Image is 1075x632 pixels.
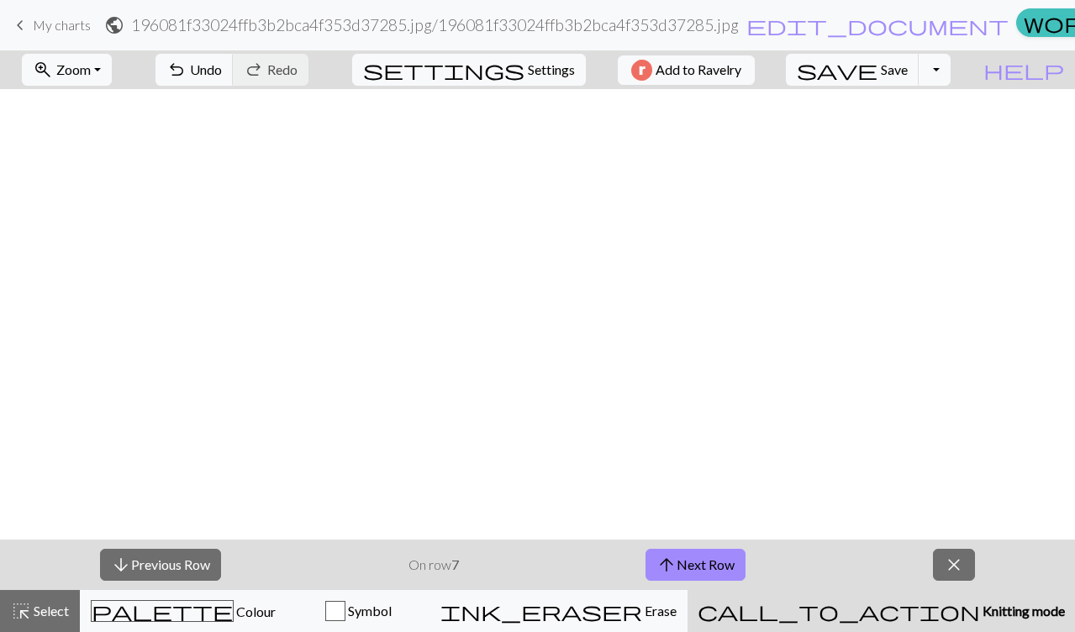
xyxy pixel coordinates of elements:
[345,603,392,619] span: Symbol
[786,54,920,86] button: Save
[618,55,755,85] button: Add to Ravelry
[111,553,131,577] span: arrow_downward
[10,13,30,37] span: keyboard_arrow_left
[944,553,964,577] span: close
[797,58,877,82] span: save
[746,13,1009,37] span: edit_document
[698,599,980,623] span: call_to_action
[10,11,91,39] a: My charts
[155,54,234,86] button: Undo
[287,590,429,632] button: Symbol
[363,58,524,82] span: settings
[980,603,1065,619] span: Knitting mode
[881,61,908,77] span: Save
[451,556,459,572] strong: 7
[31,603,69,619] span: Select
[440,599,642,623] span: ink_eraser
[646,549,746,581] button: Next Row
[80,590,287,632] button: Colour
[33,17,91,33] span: My charts
[656,60,741,81] span: Add to Ravelry
[642,603,677,619] span: Erase
[656,553,677,577] span: arrow_upward
[983,58,1064,82] span: help
[631,60,652,81] img: Ravelry
[131,15,739,34] h2: 196081f33024ffb3b2bca4f353d37285.jpg / 196081f33024ffb3b2bca4f353d37285.jpg
[688,590,1075,632] button: Knitting mode
[352,54,586,86] button: SettingsSettings
[100,549,221,581] button: Previous Row
[33,58,53,82] span: zoom_in
[11,599,31,623] span: highlight_alt
[190,61,222,77] span: Undo
[56,61,91,77] span: Zoom
[104,13,124,37] span: public
[363,60,524,80] i: Settings
[234,603,276,619] span: Colour
[22,54,112,86] button: Zoom
[92,599,233,623] span: palette
[429,590,688,632] button: Erase
[528,60,575,80] span: Settings
[166,58,187,82] span: undo
[408,555,459,575] p: On row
